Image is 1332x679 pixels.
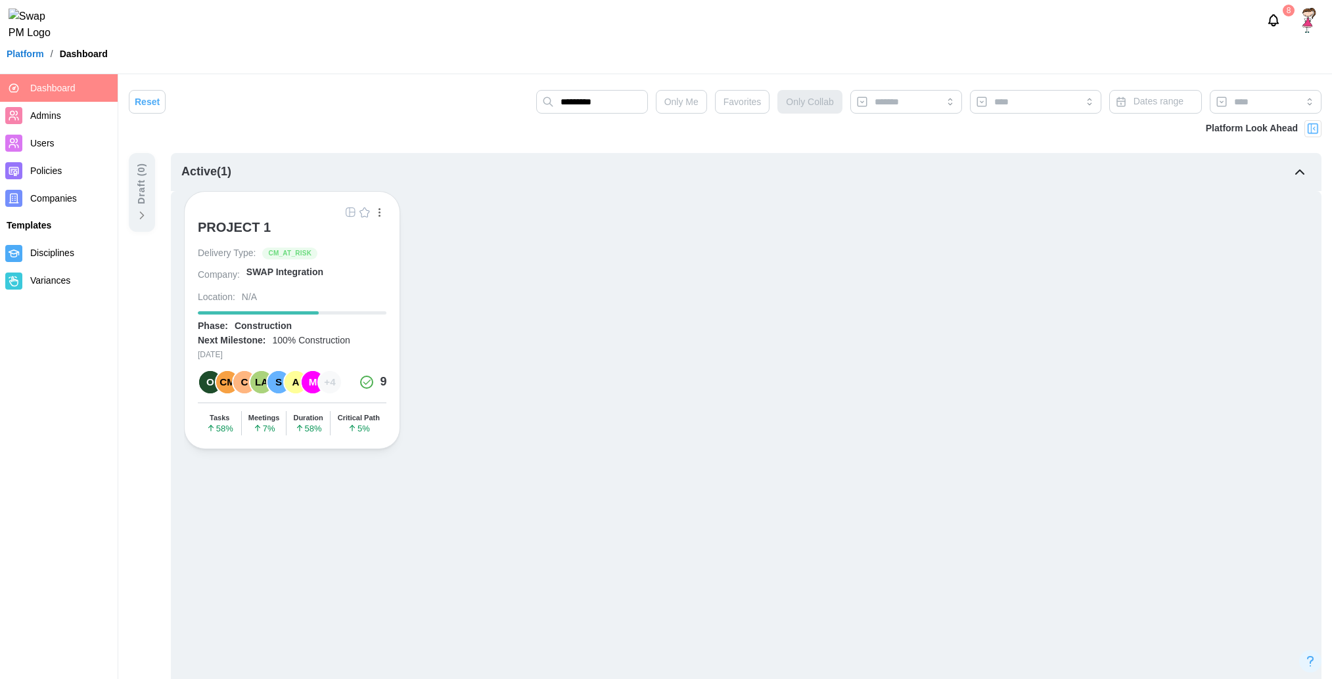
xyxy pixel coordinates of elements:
[198,320,228,333] div: Phase:
[30,165,62,176] span: Policies
[235,320,292,333] div: Construction
[664,91,699,113] span: Only Me
[129,90,166,114] button: Reset
[1134,96,1183,106] span: Dates range
[343,205,357,219] button: Grid Icon
[199,371,221,393] div: O
[30,193,77,204] span: Companies
[198,269,240,282] div: Company:
[357,205,372,219] button: Empty Star
[7,219,111,233] div: Templates
[293,414,323,422] div: Duration
[51,49,53,58] div: /
[30,83,76,93] span: Dashboard
[319,371,341,393] div: + 4
[1297,8,1321,33] a: SShetty platform admin
[246,266,387,284] a: SWAP Integration
[1262,9,1285,32] button: Notifications
[30,138,55,148] span: Users
[348,424,370,433] span: 5 %
[206,424,233,433] span: 58 %
[135,163,149,204] div: Draft ( 0 )
[7,49,44,58] a: Platform
[1109,90,1202,114] button: Dates range
[248,414,280,422] div: Meetings
[9,9,62,41] img: Swap PM Logo
[285,371,307,393] div: A
[302,371,324,393] div: M
[198,247,256,260] div: Delivery Type:
[135,91,160,113] span: Reset
[1297,8,1321,33] img: depositphotos_122830654-stock-illustration-little-girl-cute-character.jpg
[338,414,380,422] div: Critical Path
[198,219,271,235] div: PROJECT 1
[216,371,239,393] div: CM
[656,90,707,114] button: Only Me
[267,371,290,393] div: S
[30,275,70,286] span: Variances
[30,110,61,121] span: Admins
[60,49,108,58] div: Dashboard
[715,90,770,114] button: Favorites
[246,266,323,279] div: SWAP Integration
[1206,121,1298,136] div: Platform Look Ahead
[242,291,257,304] div: N/A
[198,334,265,347] div: Next Milestone:
[1283,5,1295,16] div: 8
[295,424,322,433] span: 58 %
[272,334,350,347] div: 100% Construction
[233,371,256,393] div: C
[30,248,74,258] span: Disciplines
[198,219,386,247] a: PROJECT 1
[345,207,356,217] img: Grid Icon
[198,291,235,304] div: Location:
[210,414,229,422] div: Tasks
[268,248,311,259] span: CM_AT_RISK
[1306,122,1320,135] img: Project Look Ahead Button
[359,207,370,217] img: Empty Star
[380,373,386,391] div: 9
[723,91,762,113] span: Favorites
[253,424,275,433] span: 7 %
[181,163,231,181] div: Active ( 1 )
[198,349,386,361] div: [DATE]
[250,371,273,393] div: LA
